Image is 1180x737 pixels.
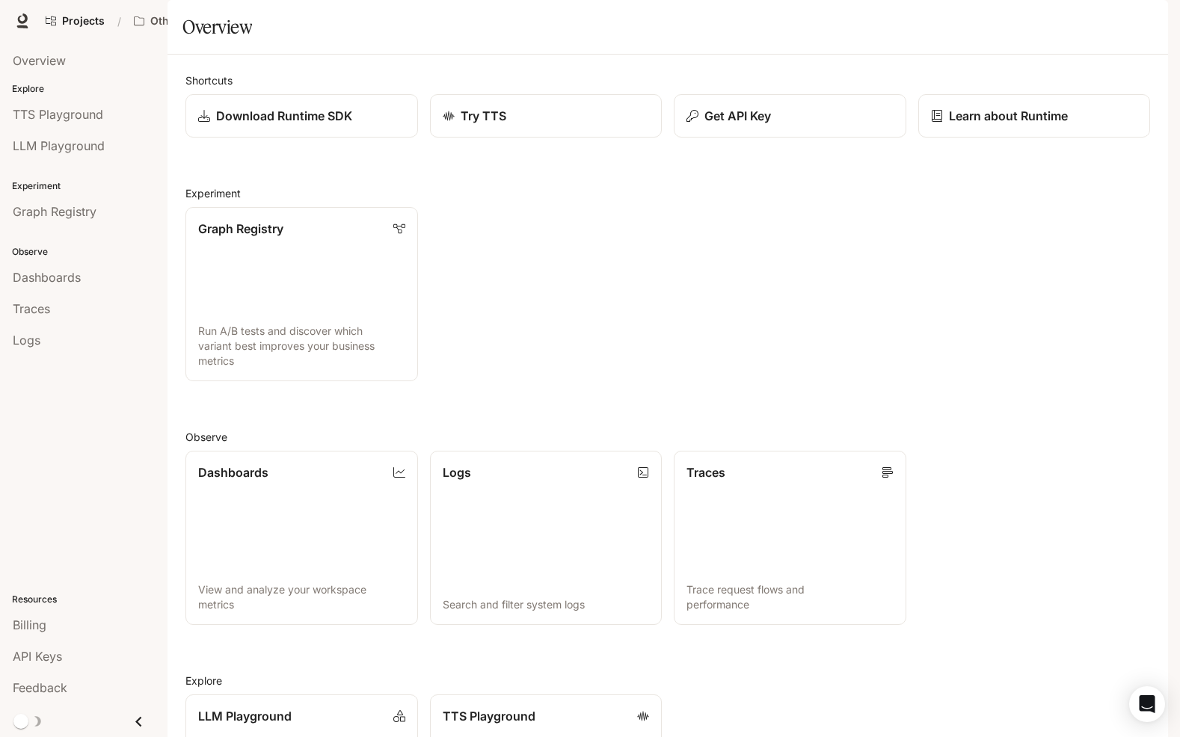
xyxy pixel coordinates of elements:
[949,107,1068,125] p: Learn about Runtime
[198,220,283,238] p: Graph Registry
[127,6,222,36] button: Open workspace menu
[198,463,268,481] p: Dashboards
[704,107,771,125] p: Get API Key
[62,15,105,28] span: Projects
[430,451,663,625] a: LogsSearch and filter system logs
[198,707,292,725] p: LLM Playground
[185,429,1150,445] h2: Observe
[1129,686,1165,722] div: Open Intercom Messenger
[443,463,471,481] p: Logs
[185,94,418,138] a: Download Runtime SDK
[216,107,352,125] p: Download Runtime SDK
[430,94,663,138] a: Try TTS
[182,12,252,42] h1: Overview
[686,582,894,612] p: Trace request flows and performance
[185,185,1150,201] h2: Experiment
[674,451,906,625] a: TracesTrace request flows and performance
[185,207,418,381] a: Graph RegistryRun A/B tests and discover which variant best improves your business metrics
[918,94,1151,138] a: Learn about Runtime
[185,73,1150,88] h2: Shortcuts
[198,582,405,612] p: View and analyze your workspace metrics
[39,6,111,36] a: Go to projects
[443,597,650,612] p: Search and filter system logs
[674,94,906,138] button: Get API Key
[185,451,418,625] a: DashboardsView and analyze your workspace metrics
[198,324,405,368] p: Run A/B tests and discover which variant best improves your business metrics
[185,673,1150,688] h2: Explore
[150,15,199,28] p: Otherhalf
[461,107,506,125] p: Try TTS
[111,13,127,29] div: /
[686,463,725,481] p: Traces
[443,707,535,725] p: TTS Playground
